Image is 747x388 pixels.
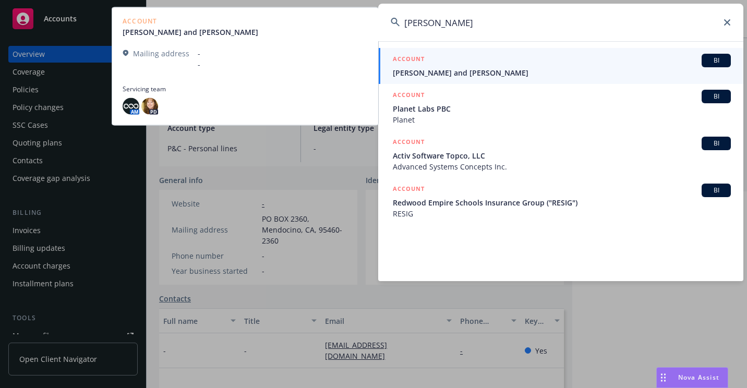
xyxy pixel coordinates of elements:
[706,139,727,148] span: BI
[393,208,731,219] span: RESIG
[393,103,731,114] span: Planet Labs PBC
[393,197,731,208] span: Redwood Empire Schools Insurance Group ("RESIG")
[393,161,731,172] span: Advanced Systems Concepts Inc.
[393,90,425,102] h5: ACCOUNT
[393,54,425,66] h5: ACCOUNT
[657,368,670,387] div: Drag to move
[378,48,743,84] a: ACCOUNTBI[PERSON_NAME] and [PERSON_NAME]
[706,186,727,195] span: BI
[378,84,743,131] a: ACCOUNTBIPlanet Labs PBCPlanet
[393,67,731,78] span: [PERSON_NAME] and [PERSON_NAME]
[393,137,425,149] h5: ACCOUNT
[378,178,743,225] a: ACCOUNTBIRedwood Empire Schools Insurance Group ("RESIG")RESIG
[378,4,743,41] input: Search...
[706,92,727,101] span: BI
[378,131,743,178] a: ACCOUNTBIActiv Software Topco, LLCAdvanced Systems Concepts Inc.
[393,114,731,125] span: Planet
[706,56,727,65] span: BI
[393,184,425,196] h5: ACCOUNT
[393,150,731,161] span: Activ Software Topco, LLC
[656,367,728,388] button: Nova Assist
[678,373,719,382] span: Nova Assist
